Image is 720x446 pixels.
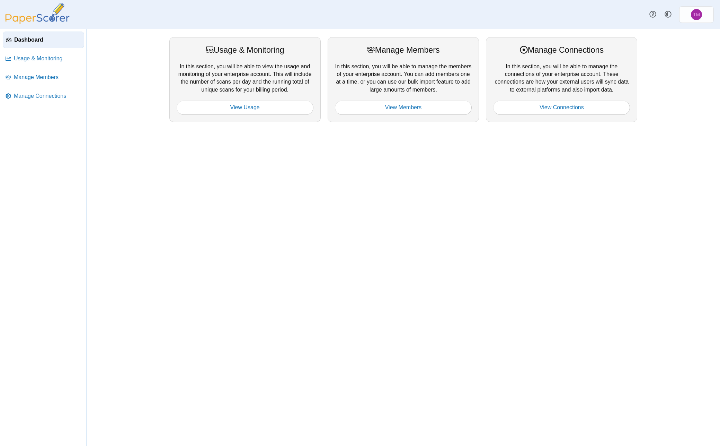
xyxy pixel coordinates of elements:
[14,92,81,100] span: Manage Connections
[679,6,714,23] a: Tina Meier
[335,101,472,114] a: View Members
[493,101,630,114] a: View Connections
[3,32,84,48] a: Dashboard
[493,44,630,55] div: Manage Connections
[3,50,84,67] a: Usage & Monitoring
[169,37,321,122] div: In this section, you will be able to view the usage and monitoring of your enterprise account. Th...
[177,44,313,55] div: Usage & Monitoring
[3,88,84,104] a: Manage Connections
[3,69,84,86] a: Manage Members
[14,55,81,62] span: Usage & Monitoring
[177,101,313,114] a: View Usage
[14,74,81,81] span: Manage Members
[3,3,72,24] img: PaperScorer
[486,37,637,122] div: In this section, you will be able to manage the connections of your enterprise account. These con...
[693,12,700,17] span: Tina Meier
[14,36,81,44] span: Dashboard
[691,9,702,20] span: Tina Meier
[3,19,72,25] a: PaperScorer
[335,44,472,55] div: Manage Members
[328,37,479,122] div: In this section, you will be able to manage the members of your enterprise account. You can add m...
